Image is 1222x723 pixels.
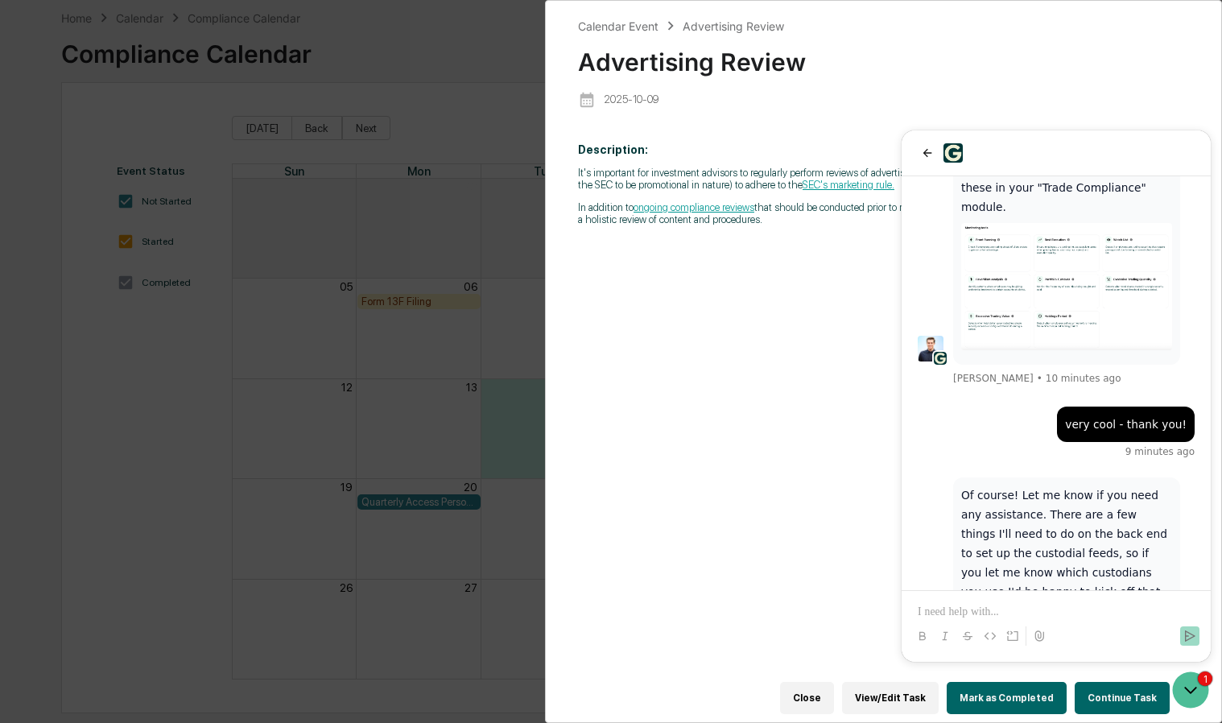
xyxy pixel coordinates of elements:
p: In addition to that should be conducted prior to releasing each piece of new content, CCOs should... [578,201,1189,225]
button: View/Edit Task [842,682,939,714]
div: Advertising Review [683,19,784,33]
button: Close [780,682,834,714]
iframe: Open customer support [1170,670,1214,713]
div: Advertising Review [578,35,1189,76]
a: SEC's marketing rule. [803,179,894,191]
button: Continue Task [1075,682,1170,714]
p: 2025-10-09 [604,93,659,105]
b: Description: [578,143,648,156]
div: Calendar Event [578,19,658,33]
p: It's important for investment advisors to regularly perform reviews of advertising and marketing ... [578,167,1189,191]
iframe: Customer support window [902,130,1211,662]
a: ongoing compliance reviews [634,201,754,213]
button: Mark as Completed [947,682,1067,714]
